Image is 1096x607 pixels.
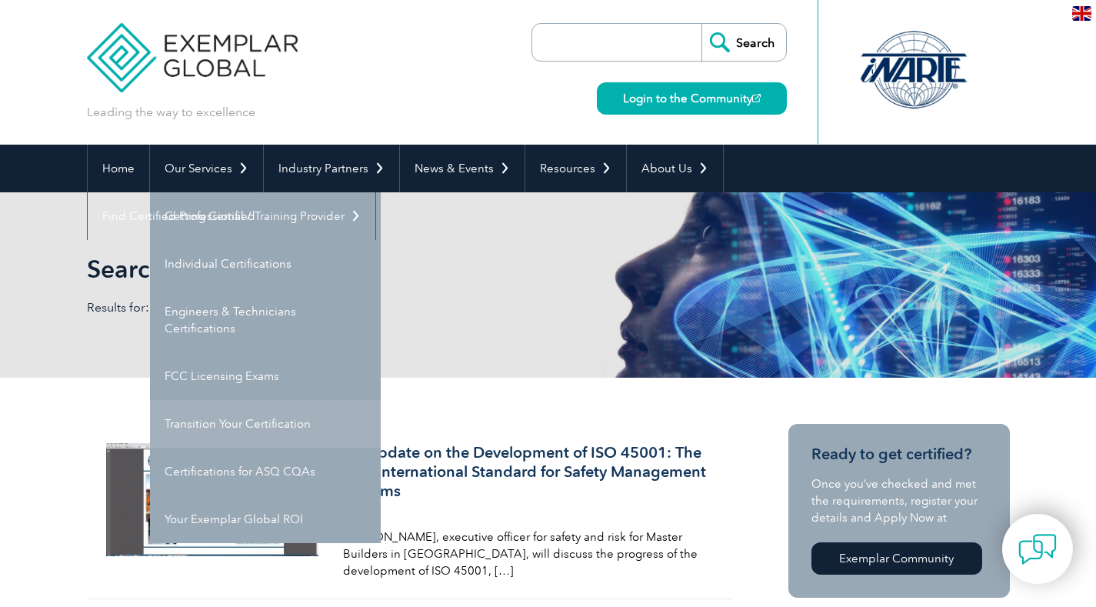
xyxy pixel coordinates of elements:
[400,145,525,192] a: News & Events
[87,424,733,599] a: An Update on the Development of ISO 45001: The First International Standard for Safety Management...
[264,145,399,192] a: Industry Partners
[87,254,678,284] h1: Search
[752,94,761,102] img: open_square.png
[87,299,548,316] p: Results for: ISO
[811,475,987,526] p: Once you’ve checked and met the requirements, register your details and Apply Now at
[150,145,263,192] a: Our Services
[87,104,255,121] p: Leading the way to excellence
[343,529,708,579] p: [PERSON_NAME], executive officer for safety and risk for Master Builders in [GEOGRAPHIC_DATA], wi...
[150,240,381,288] a: Individual Certifications
[150,400,381,448] a: Transition Your Certification
[88,145,149,192] a: Home
[150,448,381,495] a: Certifications for ASQ CQAs
[1072,6,1091,21] img: en
[150,495,381,543] a: Your Exemplar Global ROI
[701,24,786,61] input: Search
[106,443,319,556] img: 687455712-900x480-1-300x160.jpg
[627,145,723,192] a: About Us
[150,288,381,352] a: Engineers & Technicians Certifications
[811,542,982,575] a: Exemplar Community
[597,82,787,115] a: Login to the Community
[525,145,626,192] a: Resources
[343,443,708,501] h3: An Update on the Development of ISO 45001: The First International Standard for Safety Management...
[1018,530,1057,569] img: contact-chat.png
[811,445,987,464] h3: Ready to get certified?
[150,352,381,400] a: FCC Licensing Exams
[88,192,375,240] a: Find Certified Professional / Training Provider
